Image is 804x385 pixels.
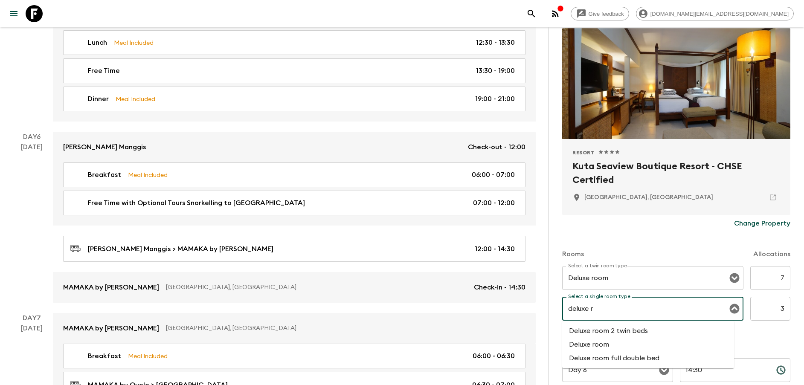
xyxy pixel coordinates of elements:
div: Photo of Kuta Seaview Boutique Resort - CHSE Certified [562,28,790,139]
p: [PERSON_NAME] Manggis [63,142,146,152]
p: Meal Included [128,351,168,361]
p: Breakfast [88,170,121,180]
button: Close [729,303,740,315]
p: 19:00 - 21:00 [475,94,515,104]
p: 06:00 - 06:30 [473,351,515,361]
a: Free Time13:30 - 19:00 [63,58,525,83]
div: [DOMAIN_NAME][EMAIL_ADDRESS][DOMAIN_NAME] [636,7,794,20]
p: Bali, Indonesia [584,193,713,202]
div: [DATE] [21,142,43,303]
span: Resort [572,149,595,156]
button: Open [729,272,740,284]
p: 12:00 - 14:30 [475,244,515,254]
a: Free Time with Optional Tours Snorkelling to [GEOGRAPHIC_DATA]07:00 - 12:00 [63,191,525,215]
p: 06:00 - 07:00 [472,170,515,180]
p: 12:30 - 13:30 [476,38,515,48]
a: Give feedback [571,7,629,20]
p: Free Time [88,66,120,76]
button: search adventures [523,5,540,22]
p: Dinner [88,94,109,104]
p: [GEOGRAPHIC_DATA], [GEOGRAPHIC_DATA] [166,324,519,333]
p: Meal Included [116,94,155,104]
label: Select a single room type [568,293,630,300]
p: [PERSON_NAME] Manggis > MAMAKA by [PERSON_NAME] [88,244,273,254]
p: Free Time with Optional Tours Snorkelling to [GEOGRAPHIC_DATA] [88,198,305,208]
button: menu [5,5,22,22]
h2: Kuta Seaview Boutique Resort - CHSE Certified [572,159,780,187]
button: Change Property [734,215,790,232]
p: Rooms [562,249,584,259]
input: hh:mm [680,358,769,382]
p: Meal Included [128,170,168,179]
li: Deluxe room [562,338,734,351]
p: Meal Included [114,38,154,47]
button: Choose time, selected time is 2:30 PM [772,362,789,379]
a: [PERSON_NAME] Manggis > MAMAKA by [PERSON_NAME]12:00 - 14:30 [63,236,525,262]
p: [GEOGRAPHIC_DATA], [GEOGRAPHIC_DATA] [166,283,467,292]
p: Check-out - 12:00 [468,142,525,152]
a: LunchMeal Included12:30 - 13:30 [63,30,525,55]
p: Day 7 [10,313,53,323]
a: MAMAKA by [PERSON_NAME][GEOGRAPHIC_DATA], [GEOGRAPHIC_DATA] [53,313,536,344]
p: Check-in - 14:30 [474,282,525,292]
li: Deluxe room full double bed [562,351,734,365]
p: Day 6 [10,132,53,142]
label: Select a twin room type [568,262,627,269]
a: BreakfastMeal Included06:00 - 06:30 [63,344,525,368]
a: MAMAKA by [PERSON_NAME][GEOGRAPHIC_DATA], [GEOGRAPHIC_DATA]Check-in - 14:30 [53,272,536,303]
p: Breakfast [88,351,121,361]
a: [PERSON_NAME] ManggisCheck-out - 12:00 [53,132,536,162]
p: MAMAKA by [PERSON_NAME] [63,282,159,292]
p: MAMAKA by [PERSON_NAME] [63,323,159,333]
li: Deluxe room 2 twin beds [562,324,734,338]
p: Allocations [753,249,790,259]
button: Open [658,364,670,376]
span: Give feedback [584,11,629,17]
p: Change Property [734,218,790,229]
span: [DOMAIN_NAME][EMAIL_ADDRESS][DOMAIN_NAME] [646,11,793,17]
p: Lunch [88,38,107,48]
p: 13:30 - 19:00 [476,66,515,76]
a: DinnerMeal Included19:00 - 21:00 [63,87,525,111]
p: 07:00 - 12:00 [473,198,515,208]
a: BreakfastMeal Included06:00 - 07:00 [63,162,525,187]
